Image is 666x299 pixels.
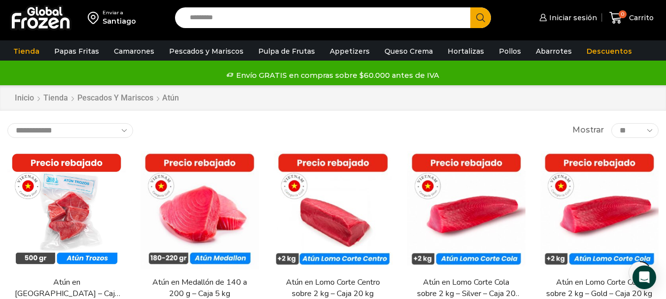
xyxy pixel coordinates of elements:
[7,123,133,138] select: Pedido de la tienda
[88,9,103,26] img: address-field-icon.svg
[619,10,627,18] span: 0
[470,7,491,28] button: Search button
[14,93,179,104] nav: Breadcrumb
[77,93,154,104] a: Pescados y Mariscos
[14,93,35,104] a: Inicio
[8,42,44,61] a: Tienda
[43,93,69,104] a: Tienda
[572,125,604,136] span: Mostrar
[380,42,438,61] a: Queso Crema
[103,9,136,16] div: Enviar a
[582,42,637,61] a: Descuentos
[49,42,104,61] a: Papas Fritas
[537,8,597,28] a: Iniciar sesión
[103,16,136,26] div: Santiago
[607,6,656,30] a: 0 Carrito
[253,42,320,61] a: Pulpa de Frutas
[109,42,159,61] a: Camarones
[494,42,526,61] a: Pollos
[632,266,656,289] div: Open Intercom Messenger
[547,13,597,23] span: Iniciar sesión
[164,42,248,61] a: Pescados y Mariscos
[443,42,489,61] a: Hortalizas
[325,42,375,61] a: Appetizers
[531,42,577,61] a: Abarrotes
[627,13,654,23] span: Carrito
[162,93,179,102] h1: Atún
